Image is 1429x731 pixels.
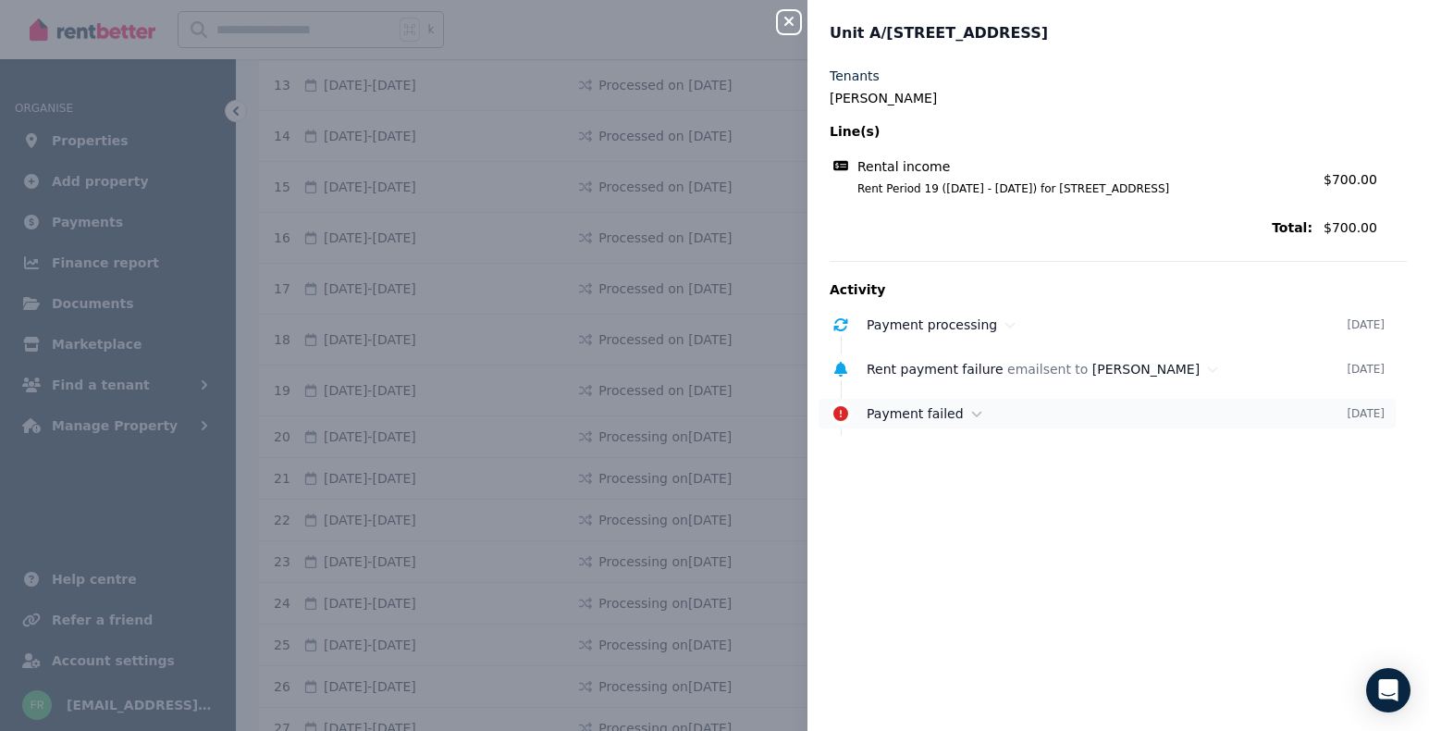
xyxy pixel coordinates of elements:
span: $700.00 [1324,172,1377,187]
span: Total: [830,218,1312,237]
span: Rent payment failure [867,362,1004,377]
span: [PERSON_NAME] [1092,362,1200,377]
time: [DATE] [1347,362,1385,377]
div: Open Intercom Messenger [1366,668,1411,712]
span: $700.00 [1324,218,1407,237]
time: [DATE] [1347,317,1385,332]
p: Activity [830,280,1407,299]
span: Unit A/[STREET_ADDRESS] [830,22,1048,44]
span: Rent Period 19 ([DATE] - [DATE]) for [STREET_ADDRESS] [835,181,1312,196]
legend: [PERSON_NAME] [830,89,1407,107]
div: email sent to [867,360,1347,378]
label: Tenants [830,67,880,85]
time: [DATE] [1347,406,1385,421]
span: Payment failed [867,406,964,421]
span: Line(s) [830,122,1312,141]
span: Rental income [857,157,950,176]
span: Payment processing [867,317,997,332]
